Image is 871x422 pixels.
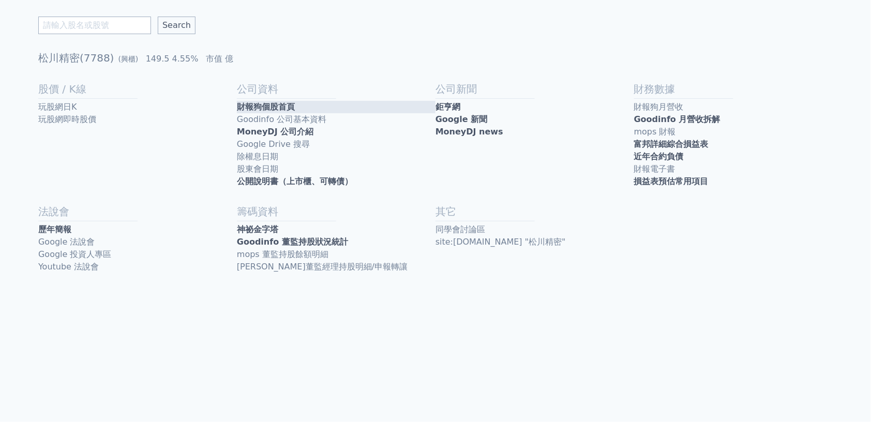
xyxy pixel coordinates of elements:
[634,175,833,188] a: 損益表預估常用項目
[206,54,233,64] span: 市值 億
[237,82,435,96] h2: 公司資料
[634,163,833,175] a: 財報電子書
[38,51,833,65] h1: 松川精密(7788)
[237,101,435,113] a: 財報狗個股首頁
[38,101,237,113] a: 玩股網日K
[435,223,634,236] a: 同學會討論區
[38,248,237,261] a: Google 投資人專區
[435,204,634,219] h2: 其它
[435,113,634,126] a: Google 新聞
[38,17,151,34] input: 請輸入股名或股號
[146,54,199,64] span: 149.5 4.55%
[237,150,435,163] a: 除權息日期
[634,101,833,113] a: 財報狗月營收
[634,82,833,96] h2: 財務數據
[237,204,435,219] h2: 籌碼資料
[38,113,237,126] a: 玩股網即時股價
[435,101,634,113] a: 鉅亨網
[38,236,237,248] a: Google 法說會
[38,261,237,273] a: Youtube 法說會
[118,55,139,63] span: (興櫃)
[634,150,833,163] a: 近年合約負債
[237,113,435,126] a: Goodinfo 公司基本資料
[158,17,196,34] input: Search
[435,82,634,96] h2: 公司新聞
[634,126,833,138] a: mops 財報
[237,248,435,261] a: mops 董監持股餘額明細
[435,126,634,138] a: MoneyDJ news
[237,236,435,248] a: Goodinfo 董監持股狀況統計
[819,372,871,422] div: 聊天小工具
[237,261,435,273] a: [PERSON_NAME]董監經理持股明細/申報轉讓
[38,82,237,96] h2: 股價 / K線
[237,223,435,236] a: 神祕金字塔
[237,126,435,138] a: MoneyDJ 公司介紹
[237,163,435,175] a: 股東會日期
[819,372,871,422] iframe: Chat Widget
[634,138,833,150] a: 富邦詳細綜合損益表
[38,204,237,219] h2: 法說會
[435,236,634,248] a: site:[DOMAIN_NAME] "松川精密"
[237,138,435,150] a: Google Drive 搜尋
[38,223,237,236] a: 歷年簡報
[634,113,833,126] a: Goodinfo 月營收拆解
[237,175,435,188] a: 公開說明書（上市櫃、可轉債）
